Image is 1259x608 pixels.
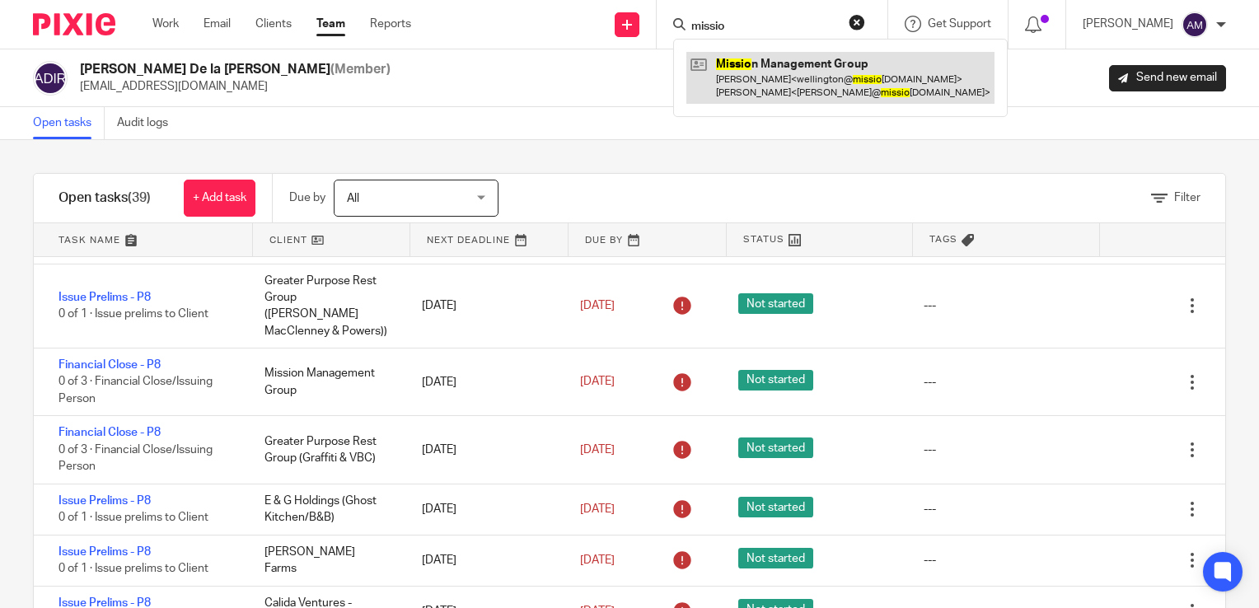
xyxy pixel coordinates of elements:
[128,191,151,204] span: (39)
[405,366,564,399] div: [DATE]
[405,289,564,322] div: [DATE]
[59,444,213,473] span: 0 of 3 · Financial Close/Issuing Person
[370,16,411,32] a: Reports
[405,544,564,577] div: [DATE]
[924,442,936,458] div: ---
[248,264,406,348] div: Greater Purpose Rest Group ([PERSON_NAME] MacClenney & Powers))
[580,503,615,515] span: [DATE]
[289,189,325,206] p: Due by
[580,300,615,311] span: [DATE]
[738,437,813,458] span: Not started
[152,16,179,32] a: Work
[738,293,813,314] span: Not started
[59,359,161,371] a: Financial Close - P8
[248,484,406,535] div: E & G Holdings (Ghost Kitchen/B&B)
[80,61,391,78] h2: [PERSON_NAME] De la [PERSON_NAME]
[59,495,151,507] a: Issue Prelims - P8
[59,563,208,574] span: 0 of 1 · Issue prelims to Client
[248,357,406,407] div: Mission Management Group
[738,548,813,568] span: Not started
[580,554,615,566] span: [DATE]
[1182,12,1208,38] img: svg%3E
[248,425,406,475] div: Greater Purpose Rest Group (Graffiti & VBC)
[248,536,406,586] div: [PERSON_NAME] Farms
[1109,65,1226,91] a: Send new email
[347,193,359,204] span: All
[80,78,391,95] p: [EMAIL_ADDRESS][DOMAIN_NAME]
[255,16,292,32] a: Clients
[33,61,68,96] img: svg%3E
[924,374,936,391] div: ---
[316,16,345,32] a: Team
[59,376,213,405] span: 0 of 3 · Financial Close/Issuing Person
[59,309,208,320] span: 0 of 1 · Issue prelims to Client
[924,501,936,517] div: ---
[743,232,784,246] span: Status
[59,292,151,303] a: Issue Prelims - P8
[738,497,813,517] span: Not started
[405,433,564,466] div: [DATE]
[580,376,615,388] span: [DATE]
[117,107,180,139] a: Audit logs
[59,427,161,438] a: Financial Close - P8
[690,20,838,35] input: Search
[59,546,151,558] a: Issue Prelims - P8
[849,14,865,30] button: Clear
[33,107,105,139] a: Open tasks
[184,180,255,217] a: + Add task
[738,370,813,391] span: Not started
[59,512,208,524] span: 0 of 1 · Issue prelims to Client
[1174,192,1200,203] span: Filter
[204,16,231,32] a: Email
[928,18,991,30] span: Get Support
[405,493,564,526] div: [DATE]
[924,297,936,314] div: ---
[330,63,391,76] span: (Member)
[1083,16,1173,32] p: [PERSON_NAME]
[929,232,957,246] span: Tags
[33,13,115,35] img: Pixie
[59,189,151,207] h1: Open tasks
[580,444,615,456] span: [DATE]
[924,552,936,568] div: ---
